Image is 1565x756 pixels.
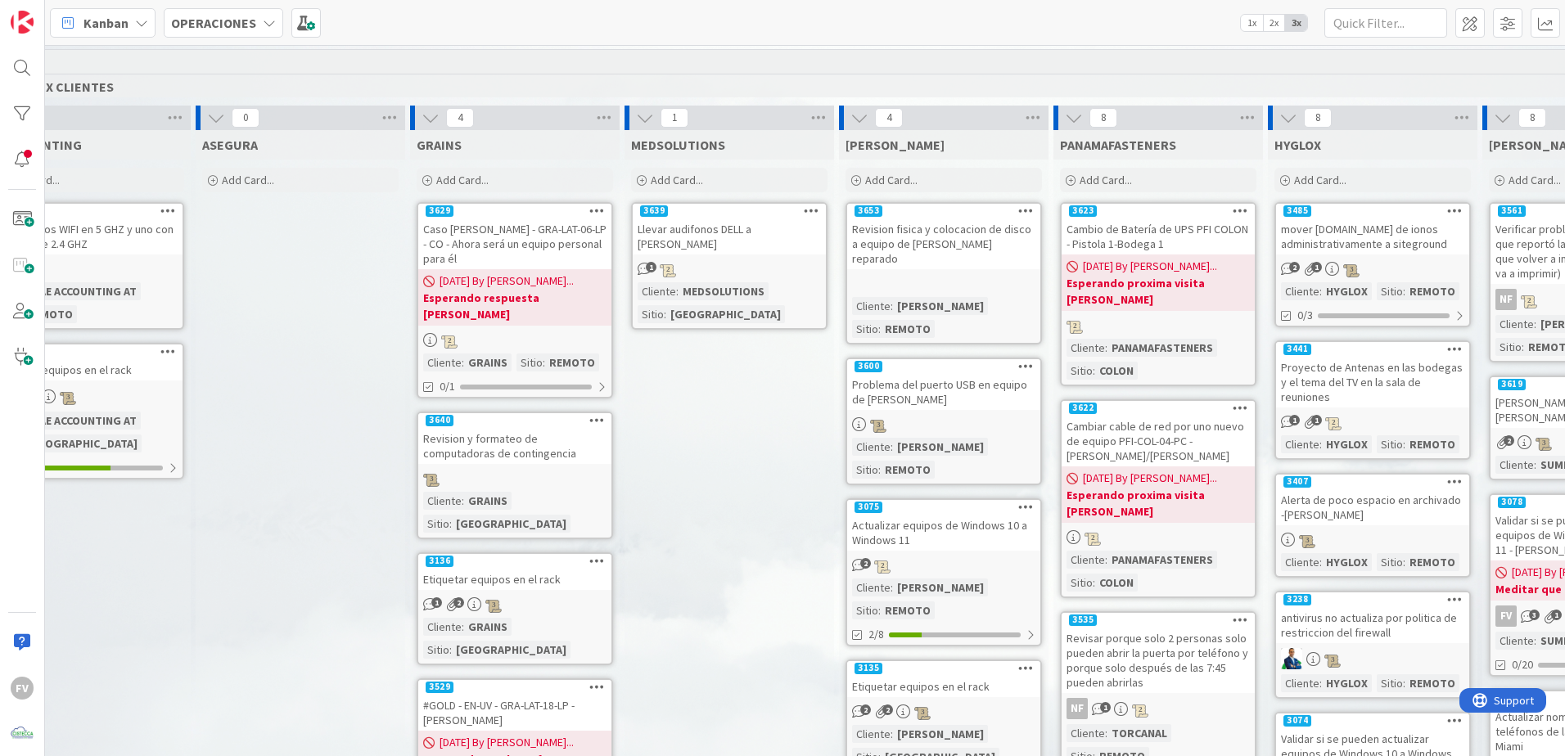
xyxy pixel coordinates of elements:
[1405,435,1459,453] div: REMOTO
[1319,435,1322,453] span: :
[423,353,462,371] div: Cliente
[852,297,891,315] div: Cliente
[449,641,452,659] span: :
[462,492,464,510] span: :
[202,137,258,153] span: ASEGURA
[676,282,679,300] span: :
[11,11,34,34] img: Visit kanbanzone.com
[418,554,611,569] div: 3136
[1529,610,1540,620] span: 3
[1276,607,1469,643] div: antivirus no actualiza por politica de restriccion del firewall
[661,108,688,128] span: 1
[847,204,1040,218] div: 3653
[516,353,543,371] div: Sitio
[418,218,611,269] div: Caso [PERSON_NAME] - GRA-LAT-06-LP - CO - Ahora será un equipo personal para él
[418,695,611,731] div: #GOLD - EN-UV - GRA-LAT-18-LP - [PERSON_NAME]
[1241,15,1263,31] span: 1x
[1405,674,1459,692] div: REMOTO
[35,282,141,300] div: AE ACCOUNTING AT
[878,320,881,338] span: :
[855,663,882,674] div: 3135
[860,558,871,569] span: 2
[1283,715,1311,727] div: 3074
[1319,674,1322,692] span: :
[1107,551,1217,569] div: PANAMAFASTENERS
[1289,262,1300,272] span: 2
[666,305,785,323] div: [GEOGRAPHIC_DATA]
[1062,613,1255,628] div: 3535
[846,202,1042,344] a: 3653Revision fisica y colocacion de disco a equipo de [PERSON_NAME] reparadoCliente:[PERSON_NAME]...
[852,578,891,596] div: Cliente
[23,434,142,452] div: [GEOGRAPHIC_DATA]
[1083,470,1217,487] span: [DATE] By [PERSON_NAME]...
[1276,592,1469,607] div: 3238
[1498,205,1526,217] div: 3561
[1281,282,1319,300] div: Cliente
[462,618,464,636] span: :
[418,413,611,428] div: 3640
[1311,262,1322,272] span: 1
[1107,339,1217,357] div: PANAMAFASTENERS
[436,173,489,187] span: Add Card...
[881,461,935,479] div: REMOTO
[847,661,1040,676] div: 3135
[893,438,988,456] div: [PERSON_NAME]
[418,569,611,590] div: Etiquetar equipos en el rack
[847,359,1040,374] div: 3600
[1276,648,1469,669] div: GA
[1498,379,1526,390] div: 3619
[1107,724,1171,742] div: TORCANAL
[1274,340,1471,460] a: 3441Proyecto de Antenas en las bodegas y el tema del TV en la sala de reunionesCliente:HYGLOXSiti...
[417,137,462,153] span: GRAINS
[1069,205,1097,217] div: 3623
[449,515,452,533] span: :
[1105,551,1107,569] span: :
[846,137,945,153] span: KRESTON
[1080,173,1132,187] span: Add Card...
[846,498,1042,646] a: 3075Actualizar equipos de Windows 10 a Windows 11Cliente:[PERSON_NAME]Sitio:REMOTO2/8
[847,515,1040,551] div: Actualizar equipos de Windows 10 a Windows 11
[847,661,1040,697] div: 3135Etiquetar equipos en el rack
[1495,456,1534,474] div: Cliente
[1276,592,1469,643] div: 3238antivirus no actualiza por politica de restriccion del firewall
[1067,698,1088,719] div: NF
[1276,713,1469,728] div: 3074
[1319,282,1322,300] span: :
[1324,8,1447,38] input: Quick Filter...
[865,173,918,187] span: Add Card...
[1274,473,1471,578] a: 3407Alerta de poco espacio en archivado -[PERSON_NAME]Cliente:HYGLOXSitio:REMOTO
[847,204,1040,269] div: 3653Revision fisica y colocacion de disco a equipo de [PERSON_NAME] reparado
[852,320,878,338] div: Sitio
[631,202,828,330] a: 3639Llevar audifonos DELL a [PERSON_NAME]Cliente:MEDSOLUTIONSSitio:[GEOGRAPHIC_DATA]
[1069,403,1097,414] div: 3622
[11,722,34,745] img: avatar
[860,704,871,715] span: 2
[1495,338,1522,356] div: Sitio
[417,412,613,539] a: 3640Revision y formateo de computadoras de contingenciaCliente:GRAINSSitio:[GEOGRAPHIC_DATA]
[1062,416,1255,466] div: Cambiar cable de red por uno nuevo de equipo PFI-COL-04-PC - [PERSON_NAME]/[PERSON_NAME]
[1403,435,1405,453] span: :
[1067,487,1250,520] b: Esperando proxima visita [PERSON_NAME]
[855,205,882,217] div: 3653
[852,725,891,743] div: Cliente
[1403,674,1405,692] span: :
[893,578,988,596] div: [PERSON_NAME]
[1067,339,1105,357] div: Cliente
[855,502,882,513] div: 3075
[1405,553,1459,571] div: REMOTO
[847,500,1040,515] div: 3075
[543,353,545,371] span: :
[846,358,1042,485] a: 3600Problema del puerto USB en equipo de [PERSON_NAME]Cliente:[PERSON_NAME]Sitio:REMOTO
[446,108,474,128] span: 4
[222,173,274,187] span: Add Card...
[1283,594,1311,605] div: 3238
[11,677,34,700] div: FV
[1534,315,1536,333] span: :
[418,413,611,464] div: 3640Revision y formateo de computadoras de contingencia
[1263,15,1285,31] span: 2x
[35,412,141,430] div: AE ACCOUNTING AT
[651,173,703,187] span: Add Card...
[1062,401,1255,416] div: 3622
[1095,362,1138,380] div: COLON
[1281,435,1319,453] div: Cliente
